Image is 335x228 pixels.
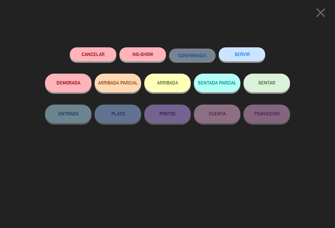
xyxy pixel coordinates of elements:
i: close [313,5,328,20]
button: ARRIBADA PARCIAL [95,74,141,92]
button: ENTRADA [45,105,92,123]
button: Cancelar [70,47,116,61]
button: NO-SHOW [119,47,166,61]
span: ARRIBADA PARCIAL [98,80,138,85]
button: SENTAR [243,74,290,92]
button: PLATO [95,105,141,123]
button: CUENTA [194,105,240,123]
span: SENTAR [258,80,275,85]
button: ARRIBADA [144,74,191,92]
button: TRANSICIÓN [243,105,290,123]
button: SENTADA PARCIAL [194,74,240,92]
span: CONFIRMADA [178,53,206,58]
button: close [311,5,330,23]
button: CONFIRMADA [169,49,216,62]
button: SERVIR [219,47,265,61]
button: DEMORADA [45,74,92,92]
button: POSTRE [144,105,191,123]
